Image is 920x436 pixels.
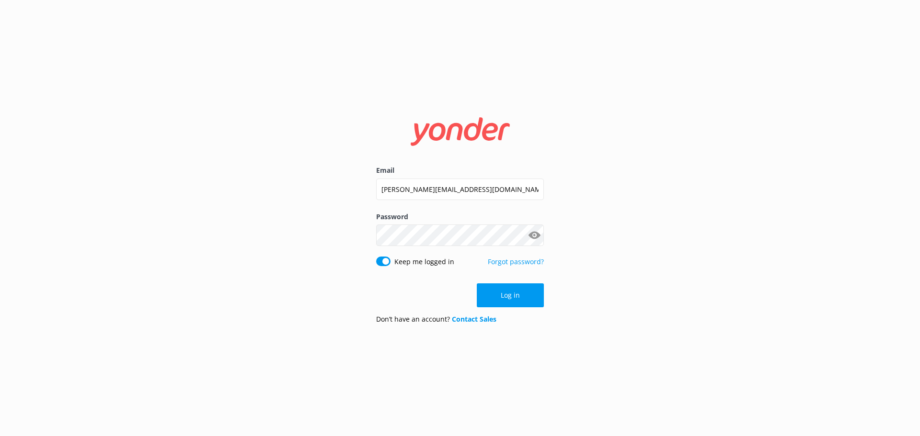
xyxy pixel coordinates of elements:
[488,257,544,266] a: Forgot password?
[376,165,544,176] label: Email
[394,257,454,267] label: Keep me logged in
[376,179,544,200] input: user@emailaddress.com
[525,226,544,245] button: Show password
[477,283,544,307] button: Log in
[376,212,544,222] label: Password
[376,314,496,324] p: Don’t have an account?
[452,314,496,324] a: Contact Sales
